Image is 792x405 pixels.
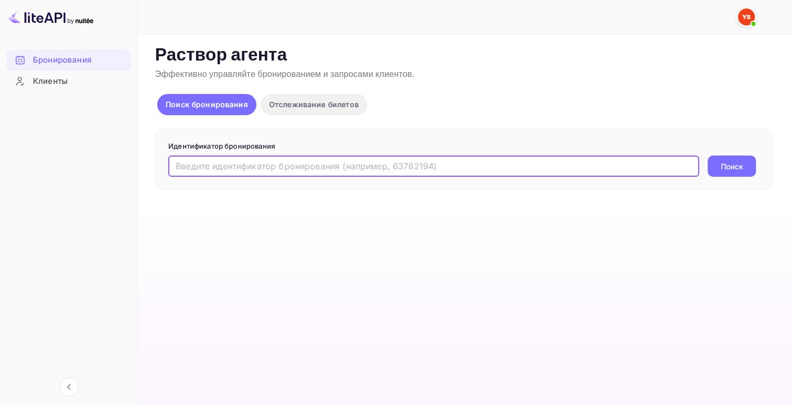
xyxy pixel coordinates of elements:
ya-tr-span: Поиск бронирования [166,100,248,109]
ya-tr-span: Клиенты [33,75,67,88]
ya-tr-span: Эффективно управляйте бронированием и запросами клиентов. [155,69,414,80]
img: Служба Поддержки Яндекса [738,8,755,25]
input: Введите идентификатор бронирования (например, 63782194) [168,156,699,177]
div: Бронирования [6,50,131,71]
ya-tr-span: Бронирования [33,54,91,66]
a: Бронирования [6,50,131,70]
div: Клиенты [6,71,131,92]
ya-tr-span: Раствор агента [155,44,287,67]
a: Клиенты [6,71,131,91]
button: Свернуть навигацию [59,377,79,397]
button: Поиск [708,156,756,177]
ya-tr-span: Отслеживание билетов [269,100,359,109]
img: Логотип LiteAPI [8,8,93,25]
ya-tr-span: Поиск [721,161,743,172]
ya-tr-span: Идентификатор бронирования [168,142,275,150]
